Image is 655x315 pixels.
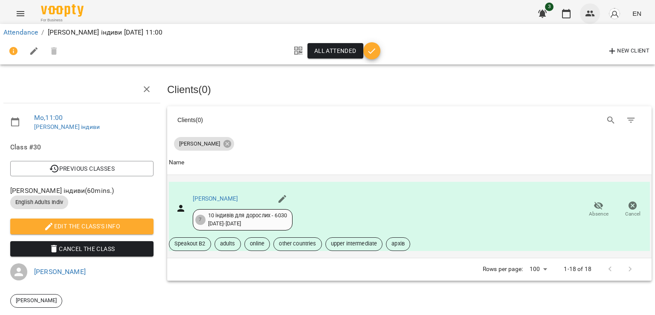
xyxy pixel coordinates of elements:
[167,106,652,134] div: Table Toolbar
[169,240,211,248] span: Speakout B2
[10,198,68,206] span: English Adults Indiv
[3,27,652,38] nav: breadcrumb
[582,198,616,222] button: Absence
[589,210,609,218] span: Absence
[17,163,147,174] span: Previous Classes
[601,110,621,131] button: Search
[605,44,652,58] button: New Client
[174,140,225,148] span: [PERSON_NAME]
[208,212,287,227] div: 10 індивів для дорослих - 6030 [DATE] - [DATE]
[10,219,154,234] button: Edit the class's Info
[34,268,86,276] a: [PERSON_NAME]
[167,84,652,95] h3: Clients ( 0 )
[10,294,62,308] div: [PERSON_NAME]
[307,43,363,58] button: All attended
[616,198,650,222] button: Cancel
[564,265,591,274] p: 1-18 of 18
[10,161,154,176] button: Previous Classes
[326,240,383,248] span: upper intermediate
[195,215,206,225] div: 7
[41,17,84,23] span: For Business
[48,27,163,38] p: [PERSON_NAME] індиви [DATE] 11:00
[34,114,63,122] a: Mo , 11:00
[3,28,38,36] a: Attendance
[17,221,147,231] span: Edit the class's Info
[607,46,649,56] span: New Client
[274,240,321,248] span: other countries
[314,46,356,56] span: All attended
[41,27,44,38] li: /
[169,157,185,168] div: Sort
[609,8,620,20] img: avatar_s.png
[17,244,147,254] span: Cancel the class
[629,6,645,21] button: EN
[169,157,650,168] span: Name
[545,3,554,11] span: 3
[10,142,154,152] span: Class #30
[11,297,62,304] span: [PERSON_NAME]
[193,195,238,202] a: [PERSON_NAME]
[10,241,154,257] button: Cancel the class
[41,4,84,17] img: Voopty Logo
[10,186,154,196] span: [PERSON_NAME] індиви ( 60 mins. )
[245,240,270,248] span: online
[625,210,641,218] span: Cancel
[174,137,234,151] div: [PERSON_NAME]
[483,265,523,274] p: Rows per page:
[34,123,100,130] a: [PERSON_NAME] індиви
[526,263,550,275] div: 100
[386,240,410,248] span: архів
[621,110,641,131] button: Filter
[10,3,31,24] button: Menu
[177,116,402,124] div: Clients ( 0 )
[169,157,185,168] div: Name
[632,9,641,18] span: EN
[215,240,241,248] span: adults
